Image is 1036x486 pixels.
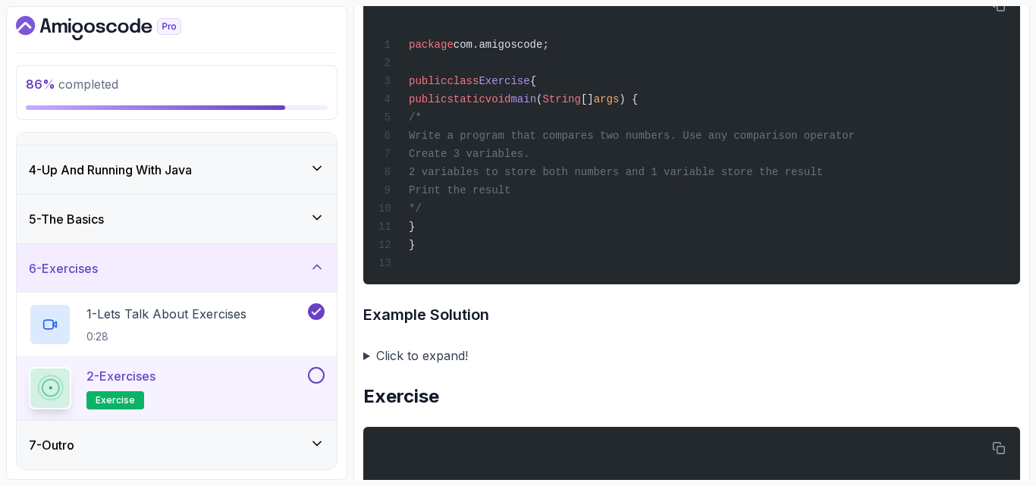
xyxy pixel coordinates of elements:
[17,421,337,469] button: 7-Outro
[363,345,1020,366] summary: Click to expand!
[447,75,479,87] span: class
[86,305,246,323] p: 1 - Lets Talk About Exercises
[536,93,542,105] span: (
[29,436,74,454] h3: 7 - Outro
[619,93,638,105] span: ) {
[409,93,447,105] span: public
[29,161,192,179] h3: 4 - Up And Running With Java
[26,77,118,92] span: completed
[409,39,454,51] span: package
[29,367,325,409] button: 2-Exercisesexercise
[86,329,246,344] p: 0:28
[530,75,536,87] span: {
[17,195,337,243] button: 5-The Basics
[29,259,98,277] h3: 6 - Exercises
[17,146,337,194] button: 4-Up And Running With Java
[363,303,1020,327] h3: Example Solution
[363,384,1020,409] h2: Exercise
[542,93,580,105] span: String
[581,93,594,105] span: []
[26,77,55,92] span: 86 %
[409,184,510,196] span: Print the result
[510,93,536,105] span: main
[594,93,620,105] span: args
[29,210,104,228] h3: 5 - The Basics
[454,39,549,51] span: com.amigoscode;
[96,394,135,406] span: exercise
[447,93,485,105] span: static
[29,303,325,346] button: 1-Lets Talk About Exercises0:28
[409,239,415,251] span: }
[479,75,529,87] span: Exercise
[409,130,855,142] span: Write a program that compares two numbers. Use any comparison operator
[409,221,415,233] span: }
[86,367,155,385] p: 2 - Exercises
[409,75,447,87] span: public
[409,148,530,160] span: Create 3 variables.
[485,93,511,105] span: void
[16,16,216,40] a: Dashboard
[409,166,823,178] span: 2 variables to store both numbers and 1 variable store the result
[17,244,337,293] button: 6-Exercises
